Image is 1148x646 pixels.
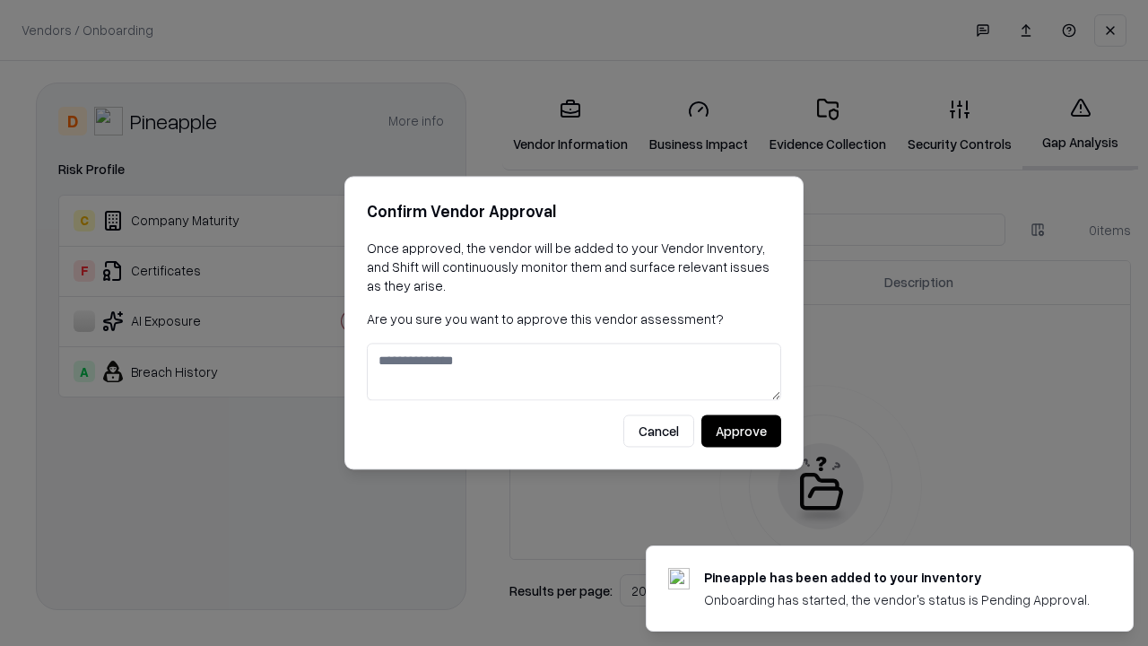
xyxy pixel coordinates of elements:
button: Cancel [623,415,694,448]
p: Once approved, the vendor will be added to your Vendor Inventory, and Shift will continuously mon... [367,239,781,295]
h2: Confirm Vendor Approval [367,198,781,224]
p: Are you sure you want to approve this vendor assessment? [367,310,781,328]
div: Pineapple has been added to your inventory [704,568,1090,587]
button: Approve [701,415,781,448]
img: pineappleenergy.com [668,568,690,589]
div: Onboarding has started, the vendor's status is Pending Approval. [704,590,1090,609]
